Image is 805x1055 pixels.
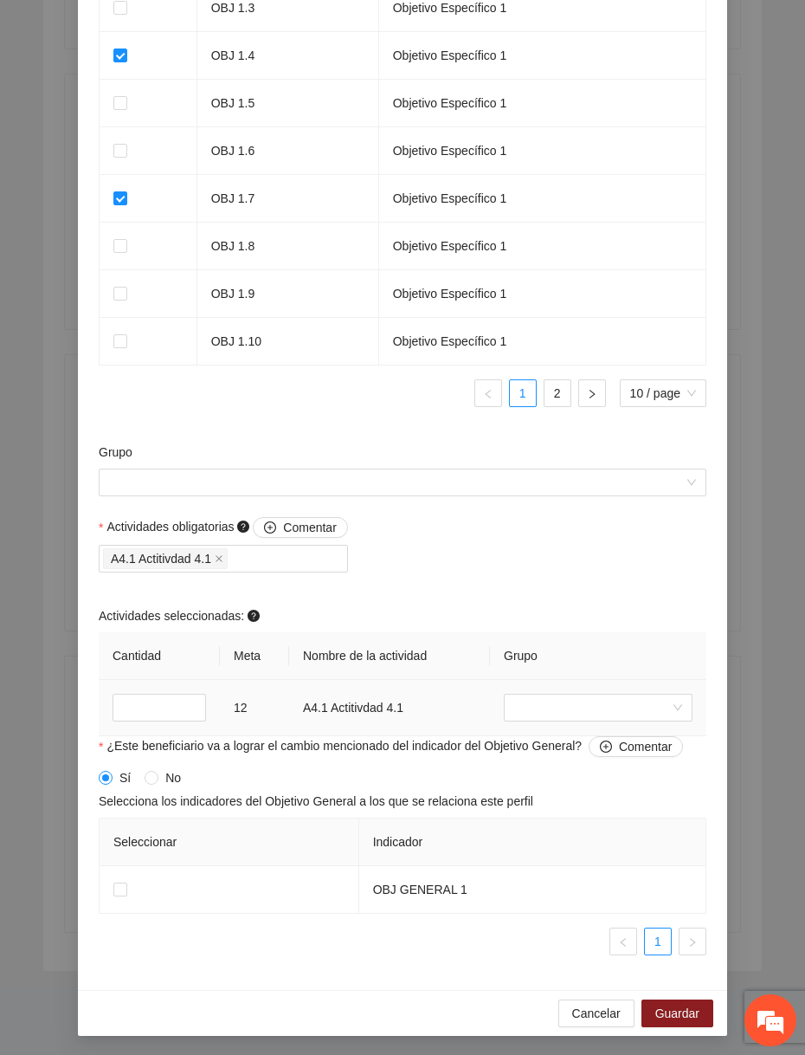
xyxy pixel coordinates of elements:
[600,741,612,754] span: plus-circle
[197,80,379,127] td: OBJ 1.5
[379,80,706,127] td: Objetivo Específico 1
[113,649,161,663] span: Cantidad
[620,379,706,407] div: Page Size
[630,380,696,406] span: 10 / page
[558,1000,634,1027] button: Cancelar
[504,649,538,663] span: Grupo
[109,469,684,495] input: Grupo
[220,632,289,680] th: Meta
[572,1004,621,1023] span: Cancelar
[510,380,536,406] a: 1
[215,554,223,563] span: close
[99,792,533,811] span: Selecciona los indicadores del Objetivo General a los que se relaciona este perfil
[379,270,706,318] td: Objetivo Específico 1
[99,606,263,625] span: Actividades seleccionadas:
[645,929,671,955] a: 1
[587,389,597,399] span: right
[379,175,706,223] td: Objetivo Específico 1
[197,127,379,175] td: OBJ 1.6
[609,928,637,955] button: left
[283,518,336,537] span: Comentar
[106,517,347,538] span: Actividades obligatorias
[197,175,379,223] td: OBJ 1.7
[379,223,706,270] td: Objetivo Específico 1
[544,379,571,407] li: 2
[237,521,249,533] span: question-circle
[679,928,706,955] button: right
[197,270,379,318] td: OBJ 1.9
[679,928,706,955] li: Next Page
[220,680,289,736] td: 12
[248,610,260,622] span: question-circle
[284,9,325,50] div: Minimizar ventana de chat en vivo
[359,819,706,866] th: Indicador
[687,937,698,948] span: right
[113,768,138,787] span: Sí
[9,473,330,534] textarea: Escriba su mensaje y pulse “Intro”
[474,379,502,407] li: Previous Page
[655,1004,699,1023] span: Guardar
[99,443,132,462] label: Grupo
[379,127,706,175] td: Objetivo Específico 1
[90,88,291,111] div: Chatee con nosotros ahora
[100,231,239,406] span: Estamos en línea.
[578,379,606,407] li: Next Page
[103,548,228,569] span: A4.1 Actitivdad 4.1
[379,32,706,80] td: Objetivo Específico 1
[509,379,537,407] li: 1
[100,819,359,866] th: Seleccionar
[641,1000,713,1027] button: Guardar
[619,737,672,756] span: Comentar
[609,928,637,955] li: Previous Page
[106,736,683,757] span: ¿Este beneficiario va a lograr el cambio mencionado del indicador del Objetivo General?
[589,736,683,757] button: ¿Este beneficiario va a lograr el cambio mencionado del indicador del Objetivo General?
[289,632,490,680] th: Nombre de la actividad
[474,379,502,407] button: left
[618,937,628,948] span: left
[578,379,606,407] button: right
[197,32,379,80] td: OBJ 1.4
[483,389,493,399] span: left
[544,380,570,406] a: 2
[253,517,347,538] button: Actividades obligatorias question-circle
[158,768,188,787] span: No
[197,318,379,366] td: OBJ 1.10
[264,521,276,535] span: plus-circle
[289,680,490,736] td: A4.1 Actitivdad 4.1
[359,866,706,914] td: OBJ GENERAL 1
[379,318,706,366] td: Objetivo Específico 1
[644,928,672,955] li: 1
[197,223,379,270] td: OBJ 1.8
[111,549,211,568] span: A4.1 Actitivdad 4.1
